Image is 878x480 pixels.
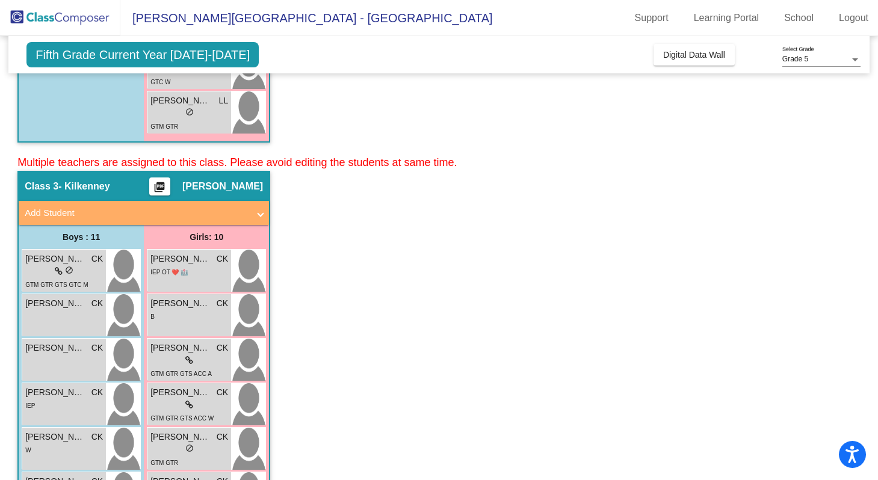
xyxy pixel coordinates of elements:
div: Girls: 10 [144,225,269,249]
span: CK [91,253,103,265]
span: do_not_disturb_alt [185,444,194,452]
span: CK [217,431,228,443]
span: CK [91,297,103,310]
span: [PERSON_NAME] [25,342,85,354]
span: GTC W [150,79,170,85]
span: CK [217,253,228,265]
span: Multiple teachers are assigned to this class. Please avoid editing the students at same time. [17,156,457,168]
span: GTM GTR GTS ACC W [150,415,214,422]
span: CK [91,342,103,354]
span: B [150,313,155,320]
span: [PERSON_NAME] [25,431,85,443]
span: Digital Data Wall [663,50,725,60]
span: GTM GTR GTS ACC A [150,371,212,377]
span: Class 3 [25,180,58,192]
span: Fifth Grade Current Year [DATE]-[DATE] [26,42,259,67]
span: [PERSON_NAME] [25,386,85,399]
span: CK [217,386,228,399]
span: CK [217,342,228,354]
a: Support [625,8,678,28]
div: Boys : 11 [19,225,144,249]
span: [PERSON_NAME] [150,94,211,107]
span: Grade 5 [782,55,808,63]
span: [PERSON_NAME] [182,180,263,192]
mat-panel-title: Add Student [25,206,249,220]
span: GTM GTR GTS GTC M [25,282,88,288]
span: IEP [25,402,35,409]
span: GTM GTR [150,123,178,130]
span: CK [91,431,103,443]
mat-icon: picture_as_pdf [152,181,167,198]
span: do_not_disturb_alt [185,108,194,116]
a: School [774,8,823,28]
span: - Kilkenney [58,180,110,192]
button: Digital Data Wall [654,44,735,66]
span: [PERSON_NAME] [25,253,85,265]
span: [PERSON_NAME] [150,386,211,399]
span: [PERSON_NAME] [150,297,211,310]
span: [PERSON_NAME] [150,253,211,265]
span: CK [91,386,103,399]
a: Learning Portal [684,8,769,28]
span: [PERSON_NAME][GEOGRAPHIC_DATA] - [GEOGRAPHIC_DATA] [120,8,493,28]
button: Print Students Details [149,177,170,195]
span: GTM GTR [150,460,178,466]
span: [PERSON_NAME] [25,297,85,310]
span: IEP OT ❤️ 🏥 [150,269,188,275]
mat-expansion-panel-header: Add Student [19,201,269,225]
a: Logout [829,8,878,28]
span: do_not_disturb_alt [65,266,73,274]
span: CK [217,297,228,310]
span: W [25,447,31,454]
span: LL [219,94,229,107]
span: [PERSON_NAME] [150,431,211,443]
span: [PERSON_NAME] [150,342,211,354]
